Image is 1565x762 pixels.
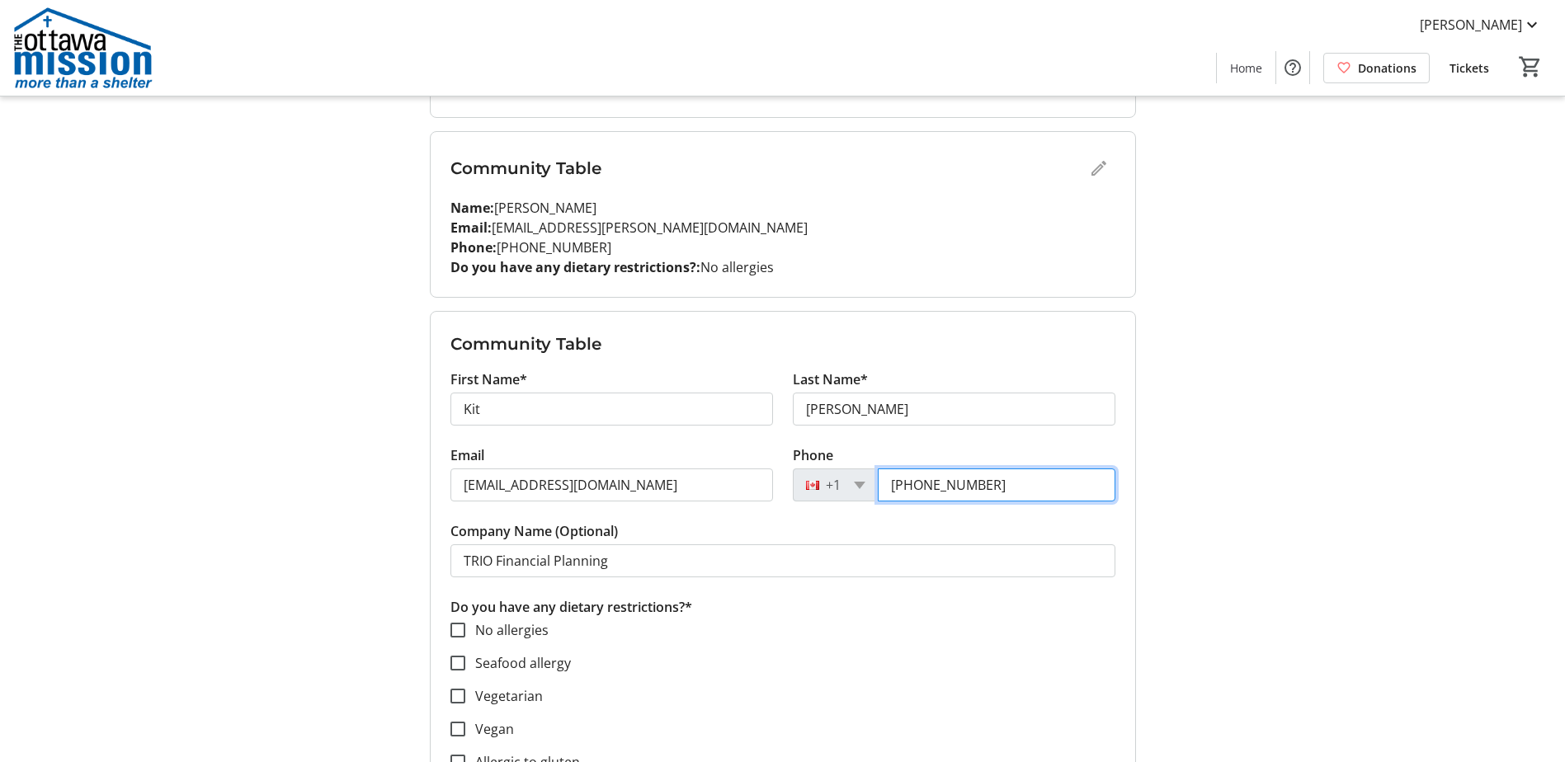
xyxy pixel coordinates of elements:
label: No allergies [465,620,549,640]
label: Company Name (Optional) [450,521,618,541]
a: Home [1217,53,1275,83]
label: Seafood allergy [465,653,571,673]
p: [EMAIL_ADDRESS][PERSON_NAME][DOMAIN_NAME] [450,218,1115,238]
button: Cart [1516,52,1545,82]
span: [PERSON_NAME] [1420,15,1522,35]
label: Vegetarian [465,686,543,706]
strong: Name: [450,199,494,217]
h3: Community Table [450,332,1115,356]
a: Tickets [1436,53,1502,83]
p: No allergies [450,257,1115,277]
input: (506) 234-5678 [878,468,1115,501]
button: [PERSON_NAME] [1407,12,1555,38]
label: Vegan [465,719,514,739]
span: Tickets [1450,59,1489,77]
p: [PERSON_NAME] [450,198,1115,218]
a: Donations [1323,53,1430,83]
strong: Email: [450,219,492,237]
span: Home [1230,59,1262,77]
label: First Name* [450,369,527,389]
strong: Phone: [450,238,497,256]
label: Last Name* [793,369,868,389]
button: Help [1276,51,1309,84]
p: [PHONE_NUMBER] [450,238,1115,257]
p: Do you have any dietary restrictions?* [450,597,1115,617]
span: Donations [1358,59,1417,77]
h3: Community Table [450,156,1082,181]
label: Phone [793,445,833,465]
label: Email [450,445,484,465]
img: The Ottawa Mission's Logo [10,7,157,89]
strong: Do you have any dietary restrictions?: [450,258,700,276]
